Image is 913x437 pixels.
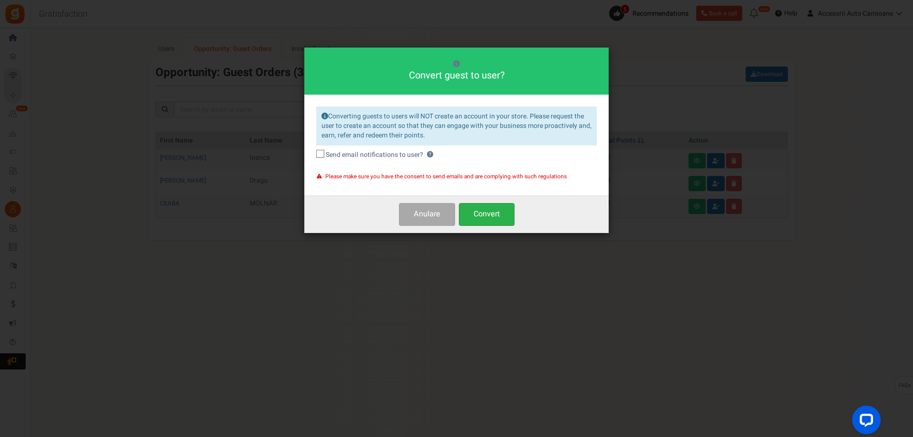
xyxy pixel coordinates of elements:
[399,203,455,225] button: Anulare
[325,173,567,181] span: Please make sure you have the consent to send emails and are complying with such regulations
[316,69,597,83] h4: Convert guest to user?
[326,150,423,160] span: Send email notifications to user?
[459,203,515,225] button: Convert
[427,152,433,158] span: Gratisfaction will send welcome, referral and other emails to the user. Content of these emails c...
[316,107,597,146] div: Converting guests to users will NOT create an account in your store. Please request the user to c...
